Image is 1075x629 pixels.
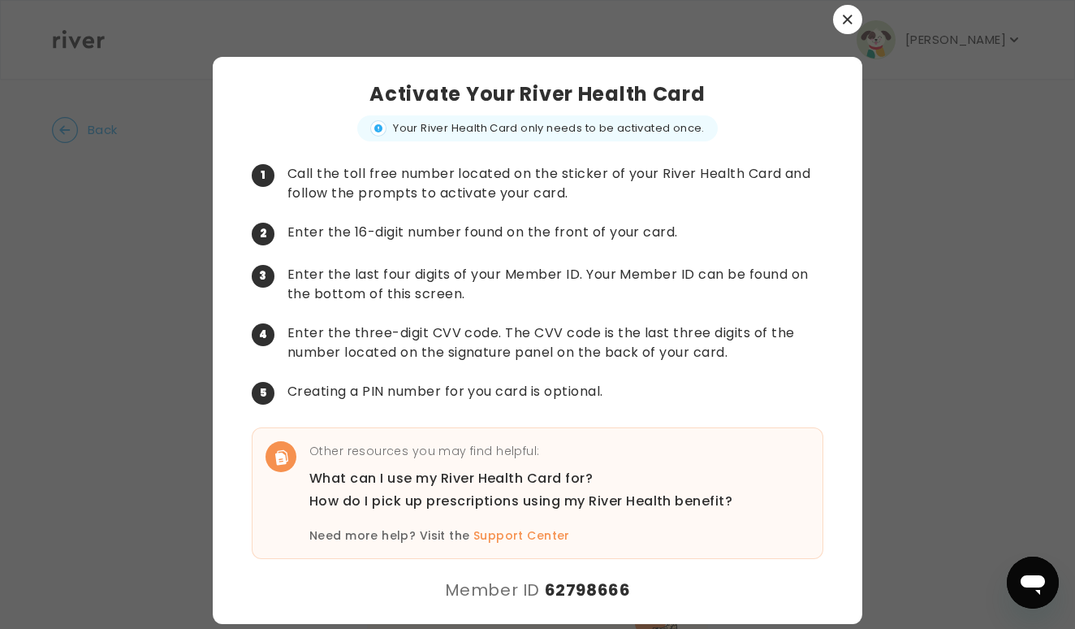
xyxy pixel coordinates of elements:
[252,382,274,405] span: 5
[357,115,717,141] div: Your River Health Card only needs to be activated once.
[473,527,570,544] a: Support Center
[445,579,631,601] div: Member ID
[287,382,603,405] p: Creating a PIN number for you card is optional.
[252,164,274,187] span: 1
[252,265,274,288] span: 3
[309,467,732,490] a: What can I use my River Health Card for?
[1007,557,1059,609] iframe: Button to launch messaging window
[545,579,631,601] strong: 62798666
[252,323,274,346] span: 4
[287,265,823,304] p: Enter the last four digits of your Member ID. Your Member ID can be found on the bottom of this s...
[309,490,732,513] a: How do I pick up prescriptions using my River Health benefit?
[309,526,732,545] p: Need more help? Visit the
[287,223,678,245] p: Enter the 16-digit number found on the front of your card.
[287,164,823,203] p: Call the toll free number located on the sticker of your River Health Card and follow the prompts...
[252,223,274,245] span: 2
[369,80,705,109] h3: Activate Your River Health Card
[309,441,732,461] p: Other resources you may find helpful:
[287,323,823,362] p: Enter the three-digit CVV code. The CVV code is the last three digits of the number located on th...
